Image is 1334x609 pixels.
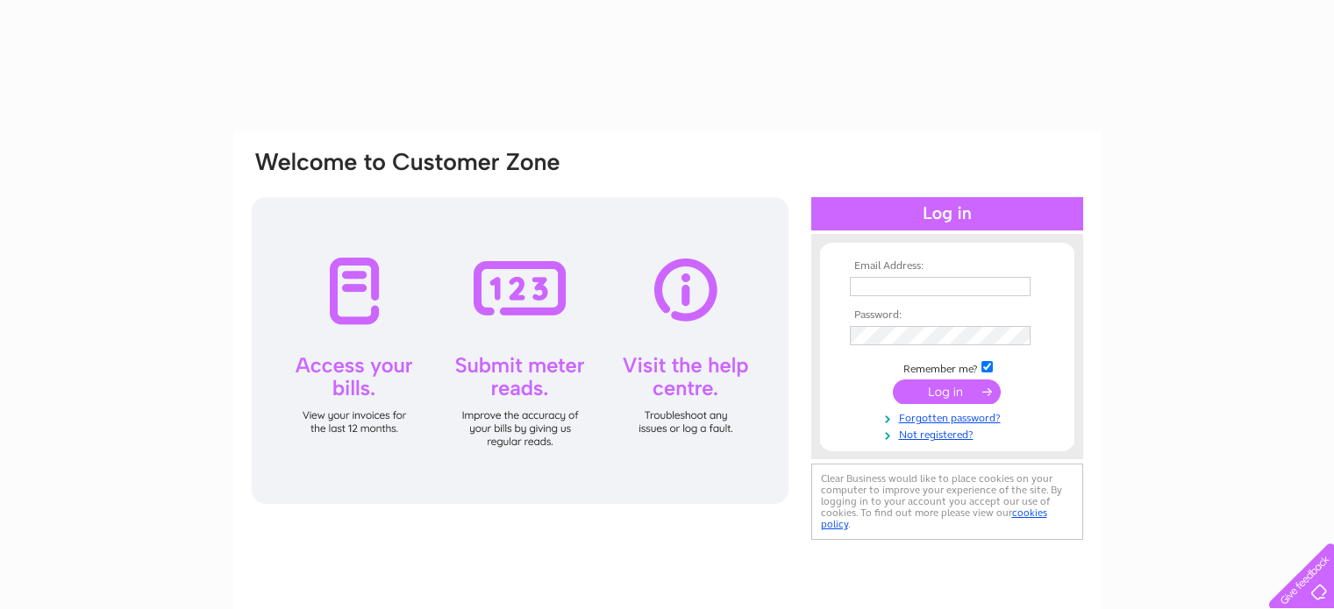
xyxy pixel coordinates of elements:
a: cookies policy [821,506,1047,530]
a: Not registered? [850,425,1049,442]
div: Clear Business would like to place cookies on your computer to improve your experience of the sit... [811,464,1083,540]
th: Password: [845,309,1049,322]
th: Email Address: [845,260,1049,273]
a: Forgotten password? [850,408,1049,425]
input: Submit [893,379,1001,404]
td: Remember me? [845,358,1049,376]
